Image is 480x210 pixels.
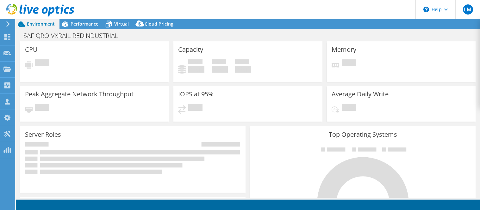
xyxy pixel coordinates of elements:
[35,59,49,68] span: Pending
[178,91,214,98] h3: IOPS at 95%
[71,21,98,27] span: Performance
[235,66,251,73] h4: 0 GiB
[114,21,129,27] span: Virtual
[25,131,61,138] h3: Server Roles
[212,59,226,66] span: Free
[35,104,49,112] span: Pending
[25,91,134,98] h3: Peak Aggregate Network Throughput
[463,4,473,15] span: LM
[178,46,203,53] h3: Capacity
[145,21,173,27] span: Cloud Pricing
[25,46,38,53] h3: CPU
[212,66,228,73] h4: 0 GiB
[342,104,356,112] span: Pending
[235,59,249,66] span: Total
[188,66,204,73] h4: 0 GiB
[332,46,356,53] h3: Memory
[188,104,203,112] span: Pending
[332,91,389,98] h3: Average Daily Write
[27,21,55,27] span: Environment
[342,59,356,68] span: Pending
[188,59,203,66] span: Used
[255,131,471,138] h3: Top Operating Systems
[423,7,429,12] svg: \n
[21,32,128,39] h1: SAF-QRO-VXRAIL-REDINDUSTRIAL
